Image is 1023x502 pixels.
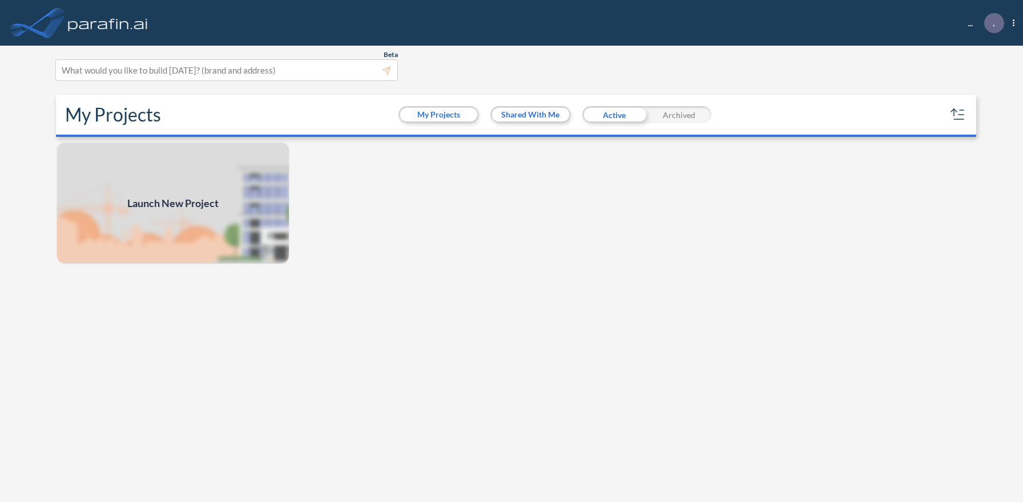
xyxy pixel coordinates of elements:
div: ... [950,13,1014,33]
button: sort [949,106,967,124]
h2: My Projects [65,104,161,125]
img: logo [66,11,150,34]
span: Launch New Project [127,196,219,211]
div: Archived [647,106,711,123]
img: add [56,141,290,265]
a: Launch New Project [56,141,290,265]
button: My Projects [400,108,477,122]
p: . [993,18,995,28]
span: Beta [384,50,398,59]
div: Active [582,106,647,123]
button: Shared With Me [492,108,569,122]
